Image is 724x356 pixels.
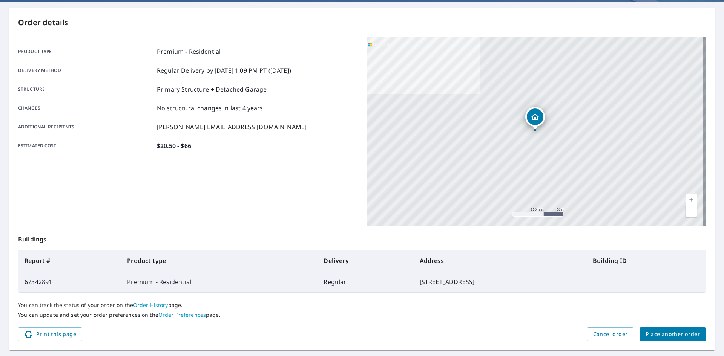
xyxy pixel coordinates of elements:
button: Cancel order [587,327,634,341]
p: You can track the status of your order on the page. [18,302,706,309]
td: 67342891 [18,271,121,292]
span: Print this page [24,330,76,339]
td: [STREET_ADDRESS] [414,271,587,292]
td: Premium - Residential [121,271,318,292]
p: You can update and set your order preferences on the page. [18,312,706,318]
th: Product type [121,250,318,271]
button: Print this page [18,327,82,341]
p: Additional recipients [18,122,154,131]
p: Changes [18,104,154,113]
p: Primary Structure + Detached Garage [157,85,267,94]
a: Order Preferences [158,311,206,318]
th: Report # [18,250,121,271]
p: Structure [18,85,154,94]
th: Delivery [318,250,413,271]
span: Cancel order [593,330,628,339]
p: Order details [18,17,706,28]
p: Estimated cost [18,141,154,150]
p: Delivery method [18,66,154,75]
p: No structural changes in last 4 years [157,104,263,113]
p: Premium - Residential [157,47,221,56]
p: Buildings [18,226,706,250]
a: Current Level 17, Zoom In [686,194,697,205]
a: Current Level 17, Zoom Out [686,205,697,217]
span: Place another order [646,330,700,339]
td: Regular [318,271,413,292]
p: Product type [18,47,154,56]
p: [PERSON_NAME][EMAIL_ADDRESS][DOMAIN_NAME] [157,122,307,131]
div: Dropped pin, building 1, Residential property, 302 N Jefferson St Arlington, VA 22203 [525,107,545,130]
th: Address [414,250,587,271]
p: Regular Delivery by [DATE] 1:09 PM PT ([DATE]) [157,66,291,75]
a: Order History [133,301,168,309]
button: Place another order [640,327,706,341]
p: $20.50 - $66 [157,141,191,150]
th: Building ID [587,250,706,271]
